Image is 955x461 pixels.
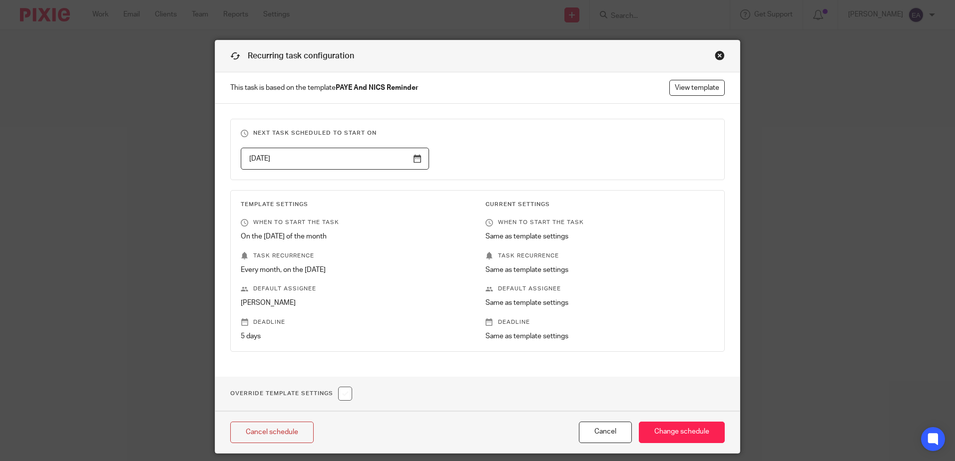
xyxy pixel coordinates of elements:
[241,318,470,326] p: Deadline
[485,201,714,209] h3: Current Settings
[241,285,470,293] p: Default assignee
[485,298,714,308] p: Same as template settings
[241,201,470,209] h3: Template Settings
[336,84,419,91] strong: PAYE And NICS Reminder
[241,231,470,241] p: On the [DATE] of the month
[241,298,470,308] p: [PERSON_NAME]
[230,83,419,93] span: This task is based on the template
[485,265,714,275] p: Same as template settings
[669,80,725,96] a: View template
[230,50,354,62] h1: Recurring task configuration
[485,331,714,341] p: Same as template settings
[241,219,470,227] p: When to start the task
[579,422,632,443] button: Cancel
[485,252,714,260] p: Task recurrence
[241,252,470,260] p: Task recurrence
[241,129,714,137] h3: Next task scheduled to start on
[485,219,714,227] p: When to start the task
[639,422,725,443] input: Change schedule
[241,331,470,341] p: 5 days
[485,318,714,326] p: Deadline
[485,285,714,293] p: Default assignee
[715,50,725,60] div: Close this dialog window
[230,422,314,443] a: Cancel schedule
[230,387,352,401] h1: Override Template Settings
[241,265,470,275] p: Every month, on the [DATE]
[485,231,714,241] p: Same as template settings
